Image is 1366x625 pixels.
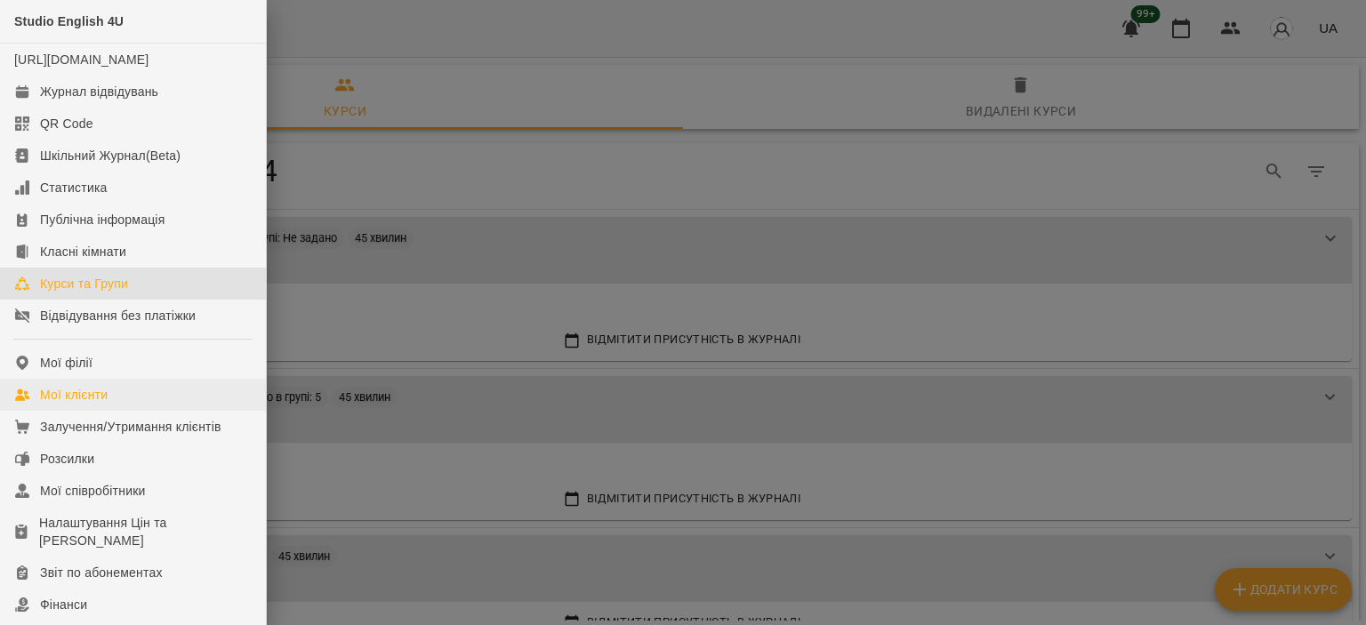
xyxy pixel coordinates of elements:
[40,83,158,100] div: Журнал відвідувань
[40,179,108,196] div: Статистика
[40,147,181,164] div: Шкільний Журнал(Beta)
[40,354,92,372] div: Мої філії
[40,243,126,260] div: Класні кімнати
[14,14,124,28] span: Studio English 4U
[40,564,163,581] div: Звіт по абонементах
[40,211,165,228] div: Публічна інформація
[14,52,149,67] a: [URL][DOMAIN_NAME]
[40,596,87,613] div: Фінанси
[40,275,128,292] div: Курси та Групи
[40,418,221,436] div: Залучення/Утримання клієнтів
[40,307,196,325] div: Відвідування без платіжки
[40,386,108,404] div: Мої клієнти
[40,450,94,468] div: Розсилки
[40,482,146,500] div: Мої співробітники
[39,514,252,549] div: Налаштування Цін та [PERSON_NAME]
[40,115,93,132] div: QR Code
